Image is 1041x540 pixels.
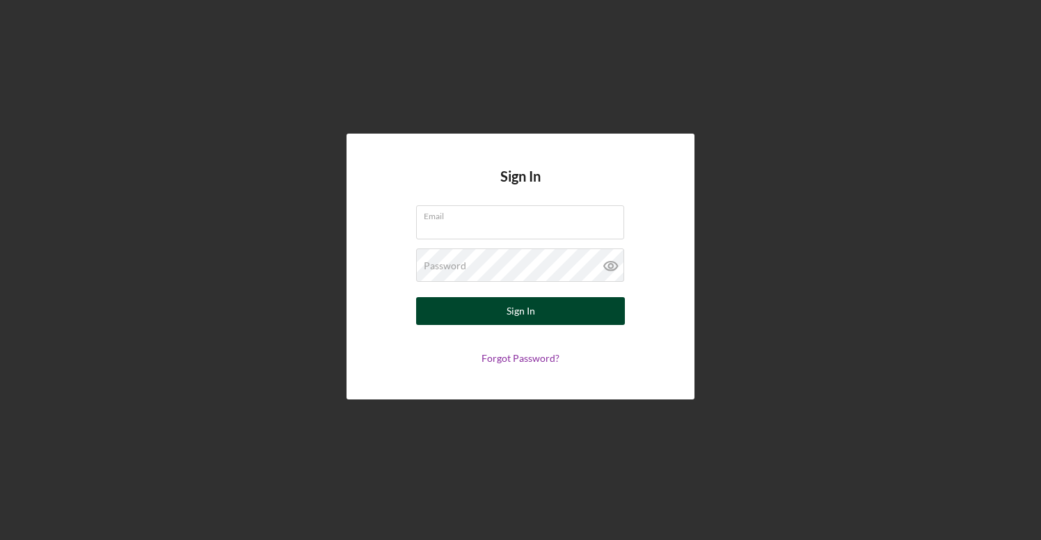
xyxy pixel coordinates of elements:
a: Forgot Password? [482,352,559,364]
h4: Sign In [500,168,541,205]
label: Email [424,206,624,221]
button: Sign In [416,297,625,325]
div: Sign In [507,297,535,325]
label: Password [424,260,466,271]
